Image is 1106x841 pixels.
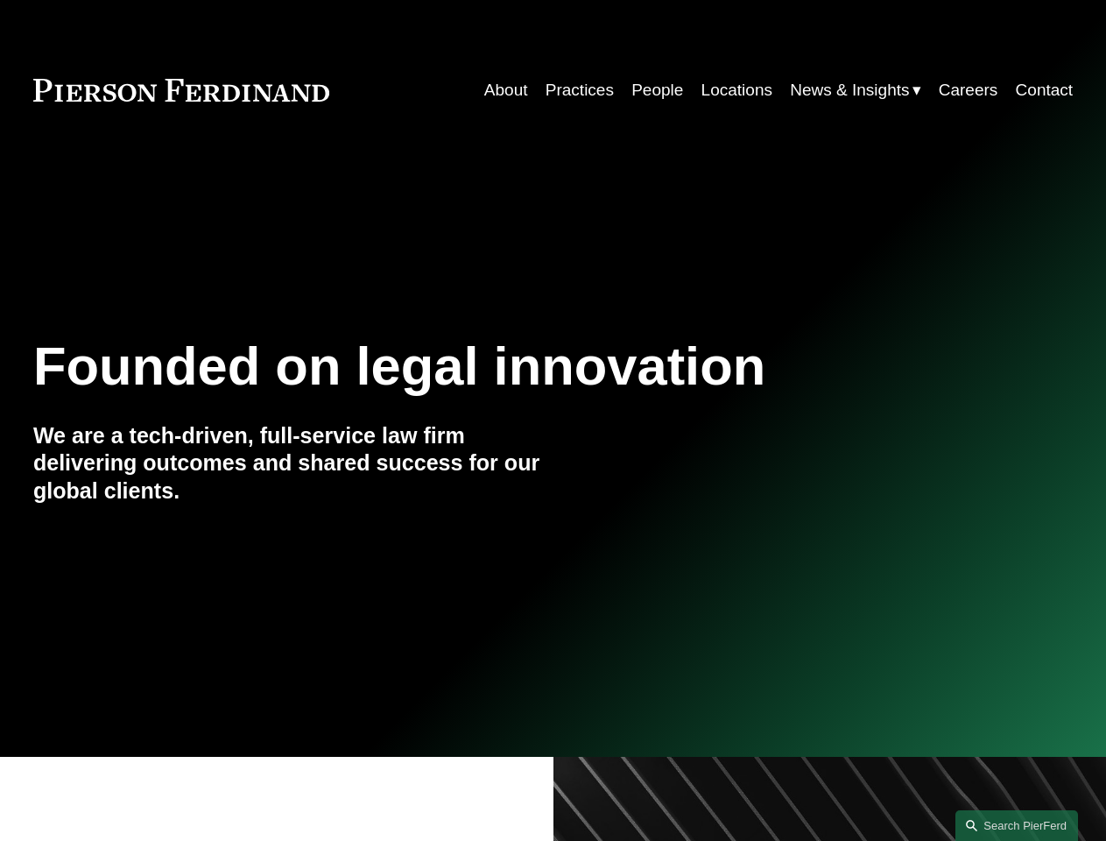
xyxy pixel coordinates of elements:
[33,422,553,506] h4: We are a tech-driven, full-service law firm delivering outcomes and shared success for our global...
[631,74,683,107] a: People
[546,74,614,107] a: Practices
[701,74,772,107] a: Locations
[1016,74,1074,107] a: Contact
[33,336,899,397] h1: Founded on legal innovation
[939,74,998,107] a: Careers
[955,810,1078,841] a: Search this site
[484,74,528,107] a: About
[790,75,909,105] span: News & Insights
[790,74,920,107] a: folder dropdown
